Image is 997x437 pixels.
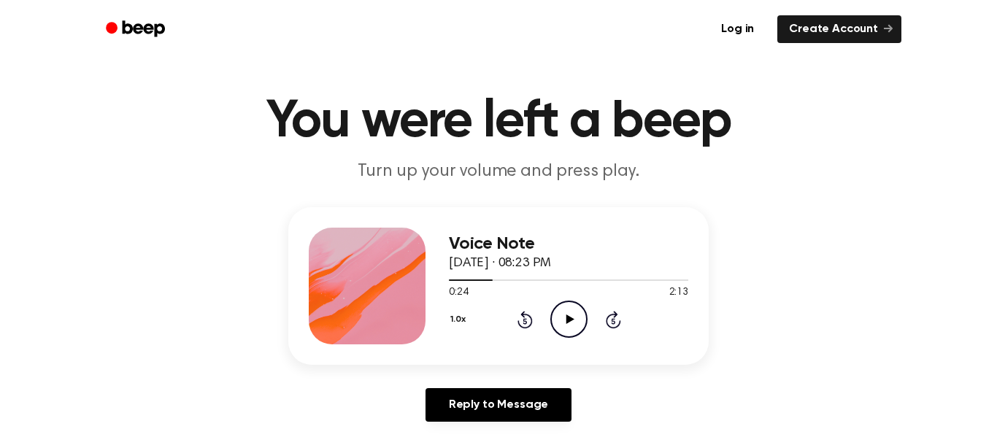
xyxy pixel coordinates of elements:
a: Beep [96,15,178,44]
span: [DATE] · 08:23 PM [449,257,551,270]
a: Create Account [777,15,901,43]
h3: Voice Note [449,234,688,254]
a: Log in [707,12,769,46]
p: Turn up your volume and press play. [218,160,779,184]
a: Reply to Message [426,388,571,422]
button: 1.0x [449,307,471,332]
h1: You were left a beep [125,96,872,148]
span: 2:13 [669,285,688,301]
span: 0:24 [449,285,468,301]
